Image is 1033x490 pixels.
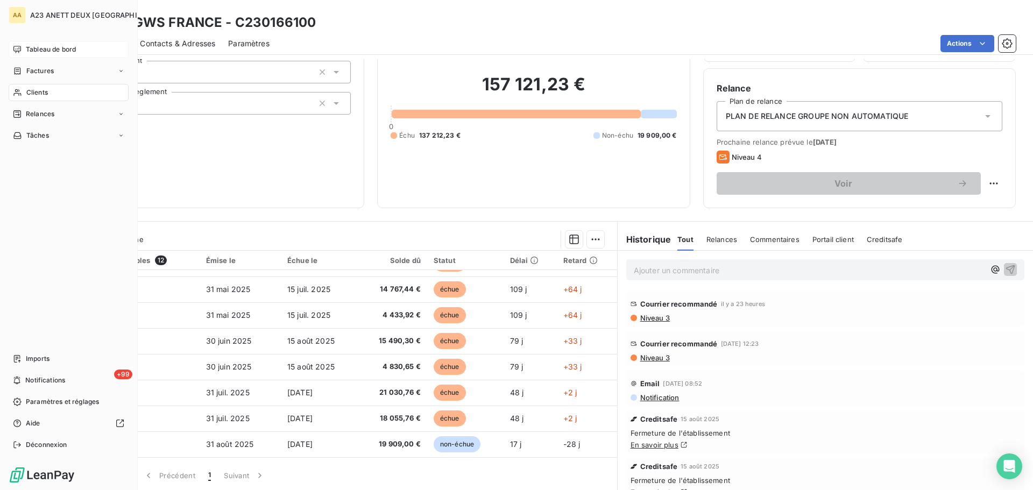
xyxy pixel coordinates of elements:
span: Prochaine relance prévue le [717,138,1002,146]
span: 15 août 2025 [287,336,335,345]
span: 109 j [510,310,527,319]
span: il y a 23 heures [721,301,765,307]
span: 30 juin 2025 [206,336,252,345]
span: 109 j [510,285,527,294]
span: +64 j [563,310,582,319]
span: Paramètres et réglages [26,397,99,407]
span: 1 [208,470,211,481]
h6: Relance [717,82,1002,95]
span: Commentaires [750,235,799,244]
span: +33 j [563,362,582,371]
span: échue [434,385,466,401]
span: 79 j [510,362,523,371]
span: Fermeture de l'établissement [631,476,1020,485]
span: 4 433,92 € [364,310,420,321]
span: Creditsafe [867,235,903,244]
span: [DATE] [287,388,313,397]
span: Tout [677,235,694,244]
span: Niveau 3 [639,353,670,362]
span: Notification [639,393,680,402]
span: Creditsafe [640,462,678,471]
span: +64 j [563,285,582,294]
span: échue [434,307,466,323]
button: Suivant [217,464,272,487]
button: Actions [940,35,994,52]
span: +2 j [563,388,577,397]
button: Voir [717,172,981,195]
span: 31 juil. 2025 [206,414,250,423]
span: Contacts & Adresses [140,38,215,49]
span: 15 juil. 2025 [287,285,330,294]
span: échue [434,281,466,297]
h3: CBRE GWS FRANCE - C230166100 [95,13,316,32]
h2: 157 121,23 € [391,74,676,106]
div: Open Intercom Messenger [996,453,1022,479]
span: 0 [389,122,393,131]
span: Échu [399,131,415,140]
a: Aide [9,415,129,432]
span: échue [434,410,466,427]
span: Email [640,379,660,388]
div: Statut [434,256,497,265]
span: Imports [26,354,49,364]
span: Relances [26,109,54,119]
img: Logo LeanPay [9,466,75,484]
span: -28 j [563,439,581,449]
div: Solde dû [364,256,420,265]
span: PLAN DE RELANCE GROUPE NON AUTOMATIQUE [726,111,909,122]
span: 31 juil. 2025 [206,388,250,397]
span: 17 j [510,439,522,449]
span: Déconnexion [26,440,67,450]
span: 18 055,76 € [364,413,420,424]
h6: Historique [618,233,671,246]
a: En savoir plus [631,441,678,449]
span: 14 767,44 € [364,284,420,295]
span: Courrier recommandé [640,300,718,308]
span: Non-échu [602,131,633,140]
span: 19 909,00 € [364,439,420,450]
button: 1 [202,464,217,487]
div: Échue le [287,256,351,265]
button: Précédent [137,464,202,487]
div: AA [9,6,26,24]
span: Niveau 4 [732,153,762,161]
span: Notifications [25,375,65,385]
span: [DATE] 12:23 [721,340,759,347]
span: Paramètres [228,38,270,49]
span: Factures [26,66,54,76]
span: 30 juin 2025 [206,362,252,371]
span: [DATE] [813,138,837,146]
span: 12 [155,255,167,265]
span: 19 909,00 € [638,131,677,140]
span: Portail client [812,235,854,244]
span: 31 mai 2025 [206,285,251,294]
span: 15 août 2025 [681,463,719,470]
span: 31 août 2025 [206,439,254,449]
span: [DATE] [287,439,313,449]
span: échue [434,359,466,375]
span: [DATE] [287,414,313,423]
div: Délai [510,256,550,265]
div: Pièces comptables [83,255,193,265]
span: échue [434,333,466,349]
span: +2 j [563,414,577,423]
span: Tableau de bord [26,45,76,54]
span: A23 ANETT DEUX [GEOGRAPHIC_DATA] [30,11,166,19]
span: Voir [730,179,957,188]
span: 15 490,30 € [364,336,420,346]
span: Creditsafe [640,415,678,423]
span: 137 212,23 € [419,131,461,140]
span: 4 830,65 € [364,361,420,372]
span: 15 août 2025 [287,362,335,371]
span: Tâches [26,131,49,140]
span: 31 mai 2025 [206,310,251,319]
span: non-échue [434,436,480,452]
span: +33 j [563,336,582,345]
div: Émise le [206,256,274,265]
span: 48 j [510,388,524,397]
span: [DATE] 08:52 [663,380,702,387]
span: Courrier recommandé [640,339,718,348]
div: Retard [563,256,611,265]
span: Relances [706,235,737,244]
span: Niveau 3 [639,314,670,322]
